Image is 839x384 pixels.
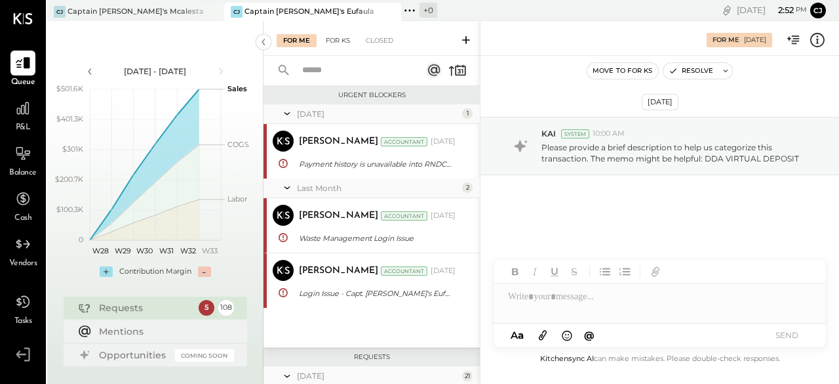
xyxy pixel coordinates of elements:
span: P&L [16,122,31,134]
button: Underline [546,263,563,280]
button: Aa [507,328,528,343]
div: [DATE] [642,94,678,110]
div: Captain [PERSON_NAME]'s Eufaula [244,7,374,17]
span: 10:00 AM [593,129,625,139]
span: a [518,329,524,341]
div: Waste Management Login Issue [299,232,452,245]
text: Sales [227,84,247,93]
span: Balance [9,167,37,179]
button: SEND [760,326,813,344]
span: 2 : 52 [768,4,794,16]
div: copy link [720,3,733,17]
div: [PERSON_NAME] [299,265,378,278]
text: W29 [114,246,130,255]
div: [DATE] [744,35,766,45]
div: + 0 [419,3,437,18]
span: Vendors [9,258,37,270]
div: [DATE] [431,137,456,147]
div: [DATE] - [DATE] [100,66,211,77]
p: Please provide a brief description to help us categorize this transaction. The memo might be help... [541,142,814,164]
a: Cash [1,186,45,224]
div: For KS [319,34,357,47]
div: [DATE] [297,108,459,119]
button: Add URL [647,263,664,280]
text: W30 [136,246,152,255]
text: $100.3K [56,205,83,214]
text: W28 [92,246,109,255]
div: 5 [199,300,214,316]
div: Opportunities [99,349,168,362]
div: Accountant [381,267,427,276]
div: Login Issue - Capt. [PERSON_NAME]'s Eufaula- Webstaurant Store [299,287,452,300]
div: Requests [270,352,473,362]
text: $401.3K [56,114,83,123]
button: Unordered List [596,263,614,280]
div: - [198,267,211,277]
span: pm [796,5,807,14]
div: 2 [462,182,473,193]
div: [DATE] [297,370,459,381]
text: 0 [79,235,83,244]
a: Balance [1,141,45,179]
div: Payment history is unavailable into RNDC portal [299,158,452,171]
div: Contribution Margin [119,267,191,277]
text: W33 [202,246,218,255]
a: Tasks [1,289,45,328]
button: Bold [507,263,524,280]
div: Mentions [99,325,227,338]
div: 21 [462,371,473,381]
div: Accountant [381,211,427,221]
div: [DATE] [431,211,456,221]
span: Tasks [14,316,32,328]
a: P&L [1,96,45,134]
div: System [561,129,589,139]
div: CJ [231,6,243,18]
div: Accountant [381,137,427,146]
button: CJ [810,3,826,18]
div: [DATE] [431,266,456,276]
a: Vendors [1,232,45,270]
div: Urgent Blockers [270,91,473,100]
div: Closed [359,34,400,47]
text: Labor [227,194,247,203]
div: Coming Soon [175,349,234,362]
button: Move to for ks [587,63,658,79]
div: [DATE] [737,4,807,16]
text: W31 [159,246,173,255]
a: Queue [1,51,45,89]
span: KAI [541,128,556,139]
div: For Me [277,34,317,47]
span: @ [584,329,595,341]
button: @ [580,327,598,343]
button: Strikethrough [566,263,583,280]
text: W32 [180,246,196,255]
div: [PERSON_NAME] [299,209,378,223]
text: $501.6K [56,84,83,93]
text: $301K [62,144,83,154]
button: Resolve [663,63,718,79]
div: Requests [99,301,192,314]
div: + [100,267,113,277]
div: CJ [54,6,66,18]
div: [PERSON_NAME] [299,135,378,148]
div: 1 [462,108,473,119]
span: Cash [14,213,31,224]
div: For Me [712,35,739,45]
text: $200.7K [55,175,83,184]
div: Last Month [297,182,459,194]
text: COGS [227,140,249,149]
span: Queue [11,77,35,89]
button: Italic [526,263,543,280]
div: 108 [218,300,234,316]
button: Ordered List [616,263,633,280]
div: Captain [PERSON_NAME]'s Mcalestar [68,7,205,17]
